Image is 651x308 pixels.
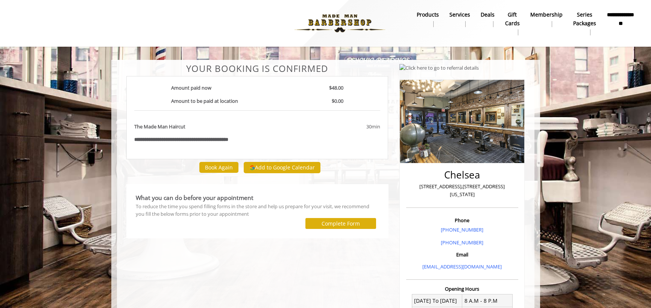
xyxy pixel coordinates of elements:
a: Series packagesSeries packages [568,9,601,37]
center: Your Booking is confirmed [126,64,388,73]
b: Amount to be paid at location [171,98,238,104]
p: [STREET_ADDRESS],[STREET_ADDRESS][US_STATE] [408,183,516,198]
td: [DATE] To [DATE] [412,294,462,307]
label: Complete Form [322,221,360,227]
a: [PHONE_NUMBER] [441,226,483,233]
b: gift cards [505,11,520,27]
button: Add to Google Calendar [244,162,320,173]
div: To reduce the time you spend filling forms in the store and help us prepare for your visit, we re... [136,203,379,218]
td: 8 A.M - 8 P.M [462,294,513,307]
b: Series packages [573,11,596,27]
h2: Chelsea [408,169,516,180]
b: $48.00 [329,84,343,91]
h3: Opening Hours [406,286,518,291]
a: [EMAIL_ADDRESS][DOMAIN_NAME] [422,263,502,270]
a: MembershipMembership [525,9,568,29]
h3: Phone [408,218,516,223]
button: Book Again [199,162,238,173]
h3: Email [408,252,516,257]
img: Made Man Barbershop logo [288,3,392,44]
b: What you can do before your appointment [136,194,253,202]
a: Productsproducts [411,9,444,29]
b: Services [449,11,470,19]
b: Amount paid now [171,84,211,91]
a: [PHONE_NUMBER] [441,239,483,246]
b: Deals [481,11,495,19]
img: Click here to go to referral details [399,64,479,72]
b: Membership [530,11,563,19]
a: Gift cardsgift cards [500,9,525,37]
b: $0.00 [332,98,343,104]
a: ServicesServices [444,9,475,29]
b: products [417,11,439,19]
div: 30min [306,123,380,131]
a: DealsDeals [475,9,500,29]
button: Complete Form [305,218,376,229]
b: The Made Man Haircut [134,123,185,131]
